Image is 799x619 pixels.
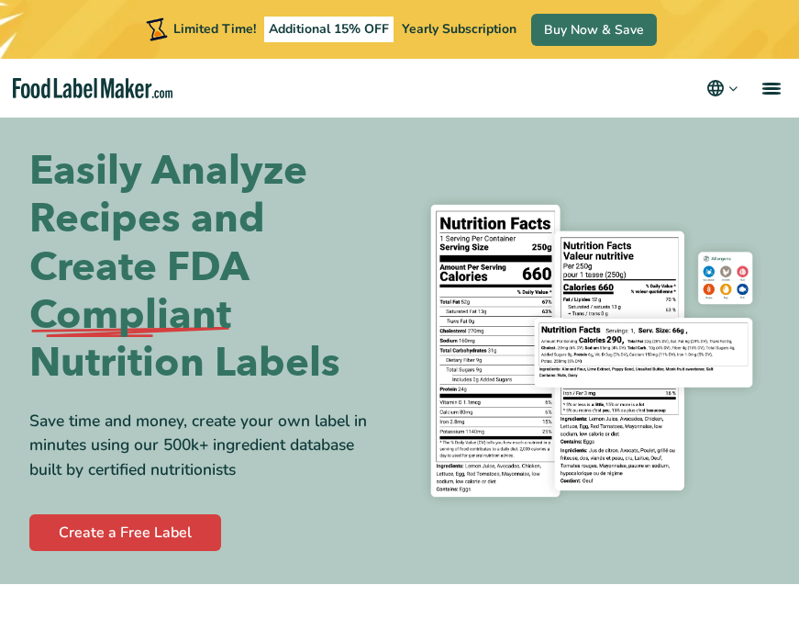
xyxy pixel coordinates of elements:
[13,78,172,99] a: Food Label Maker homepage
[29,409,386,480] div: Save time and money, create your own label in minutes using our 500k+ ingredient database built b...
[29,147,386,387] h1: Easily Analyze Recipes and Create FDA Nutrition Labels
[402,20,516,38] span: Yearly Subscription
[264,17,394,42] span: Additional 15% OFF
[531,14,657,46] a: Buy Now & Save
[705,77,740,99] button: Change language
[740,59,799,118] a: menu
[29,291,231,339] span: Compliant
[29,514,221,551] a: Create a Free Label
[173,20,256,38] span: Limited Time!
